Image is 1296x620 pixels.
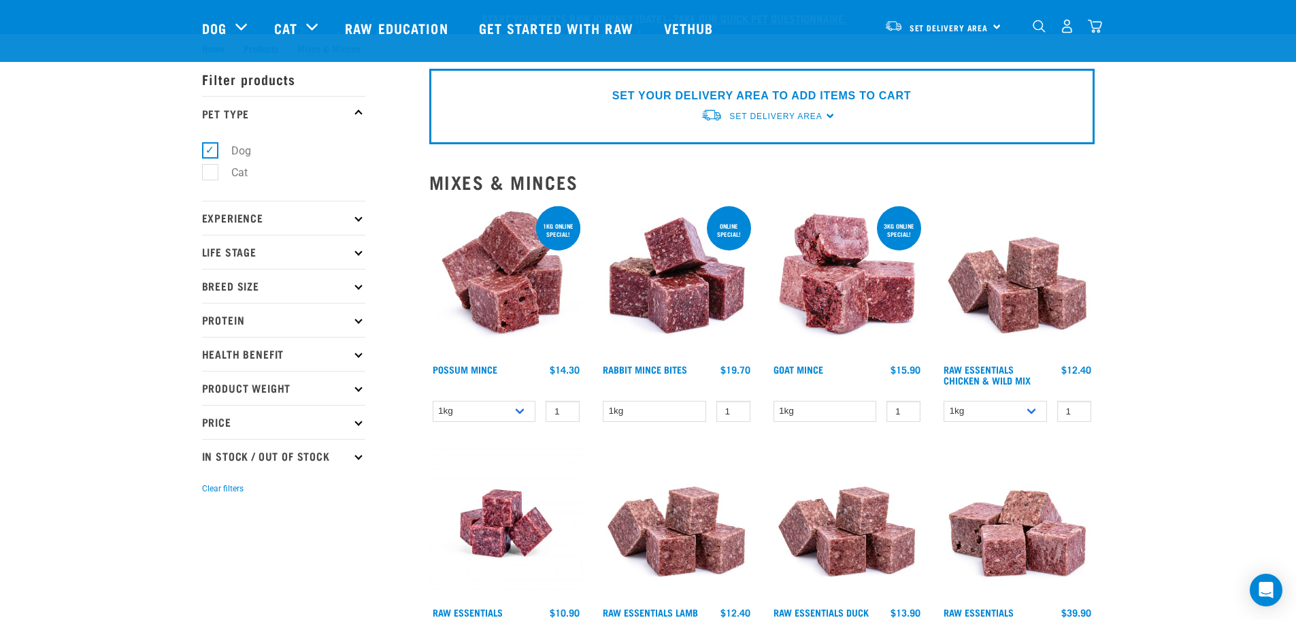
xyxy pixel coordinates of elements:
[940,203,1095,358] img: Pile Of Cubed Chicken Wild Meat Mix
[210,142,256,159] label: Dog
[891,607,920,618] div: $13.90
[599,203,754,358] img: Whole Minced Rabbit Cubes 01
[707,216,751,244] div: ONLINE SPECIAL!
[603,367,687,372] a: Rabbit Mince Bites
[1061,607,1091,618] div: $39.90
[202,337,365,371] p: Health Benefit
[274,18,297,38] a: Cat
[536,216,580,244] div: 1kg online special!
[650,1,731,55] a: Vethub
[770,203,925,358] img: 1077 Wild Goat Mince 01
[1061,364,1091,375] div: $12.40
[429,446,584,601] img: Chicken Venison mix 1655
[202,269,365,303] p: Breed Size
[1060,19,1074,33] img: user.png
[1033,20,1046,33] img: home-icon-1@2x.png
[886,401,920,422] input: 1
[202,371,365,405] p: Product Weight
[720,607,750,618] div: $12.40
[716,401,750,422] input: 1
[599,446,754,601] img: ?1041 RE Lamb Mix 01
[433,367,497,372] a: Possum Mince
[891,364,920,375] div: $15.90
[720,364,750,375] div: $19.70
[546,401,580,422] input: 1
[331,1,465,55] a: Raw Education
[1088,19,1102,33] img: home-icon@2x.png
[429,203,584,358] img: 1102 Possum Mince 01
[202,201,365,235] p: Experience
[774,367,823,372] a: Goat Mince
[465,1,650,55] a: Get started with Raw
[550,364,580,375] div: $14.30
[1057,401,1091,422] input: 1
[202,235,365,269] p: Life Stage
[1250,574,1282,606] div: Open Intercom Messenger
[202,303,365,337] p: Protein
[770,446,925,601] img: ?1041 RE Lamb Mix 01
[202,96,365,130] p: Pet Type
[729,112,822,121] span: Set Delivery Area
[202,405,365,439] p: Price
[877,216,921,244] div: 3kg online special!
[550,607,580,618] div: $10.90
[944,367,1031,382] a: Raw Essentials Chicken & Wild Mix
[202,439,365,473] p: In Stock / Out Of Stock
[202,62,365,96] p: Filter products
[884,20,903,32] img: van-moving.png
[202,483,244,495] button: Clear filters
[429,172,1095,193] h2: Mixes & Minces
[210,164,253,181] label: Cat
[202,18,227,38] a: Dog
[612,88,911,104] p: SET YOUR DELIVERY AREA TO ADD ITEMS TO CART
[701,108,722,123] img: van-moving.png
[910,25,988,30] span: Set Delivery Area
[940,446,1095,601] img: 1113 RE Venison Mix 01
